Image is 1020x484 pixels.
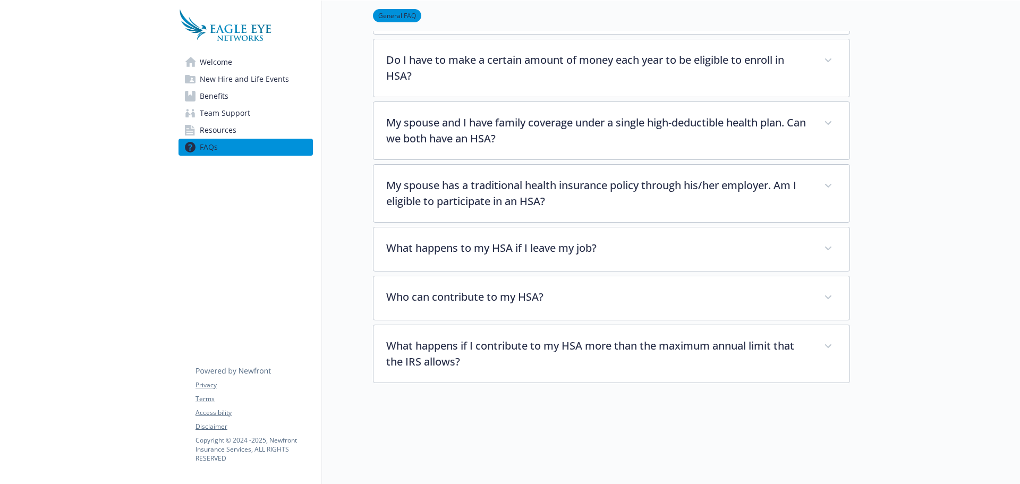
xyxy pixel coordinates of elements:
[178,88,313,105] a: Benefits
[178,139,313,156] a: FAQs
[373,39,849,97] div: Do I have to make a certain amount of money each year to be eligible to enroll in HSA?
[178,71,313,88] a: New Hire and Life Events
[386,52,811,84] p: Do I have to make a certain amount of money each year to be eligible to enroll in HSA?
[200,71,289,88] span: New Hire and Life Events
[386,177,811,209] p: My spouse has a traditional health insurance policy through his/her employer. Am I eligible to pa...
[200,54,232,71] span: Welcome
[200,122,236,139] span: Resources
[373,276,849,320] div: Who can contribute to my HSA?
[195,422,312,431] a: Disclaimer
[373,165,849,222] div: My spouse has a traditional health insurance policy through his/her employer. Am I eligible to pa...
[195,436,312,463] p: Copyright © 2024 - 2025 , Newfront Insurance Services, ALL RIGHTS RESERVED
[373,227,849,271] div: What happens to my HSA if I leave my job?
[195,380,312,390] a: Privacy
[195,408,312,418] a: Accessibility
[178,54,313,71] a: Welcome
[200,105,250,122] span: Team Support
[373,10,421,20] a: General FAQ
[386,338,811,370] p: What happens if I contribute to my HSA more than the maximum annual limit that the IRS allows?
[200,139,218,156] span: FAQs
[195,394,312,404] a: Terms
[373,325,849,383] div: What happens if I contribute to my HSA more than the maximum annual limit that the IRS allows?
[178,105,313,122] a: Team Support
[386,289,811,305] p: Who can contribute to my HSA?
[200,88,228,105] span: Benefits
[178,122,313,139] a: Resources
[373,102,849,159] div: My spouse and I have family coverage under a single high-deductible health plan. Can we both have...
[386,240,811,256] p: What happens to my HSA if I leave my job?
[386,115,811,147] p: My spouse and I have family coverage under a single high-deductible health plan. Can we both have...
